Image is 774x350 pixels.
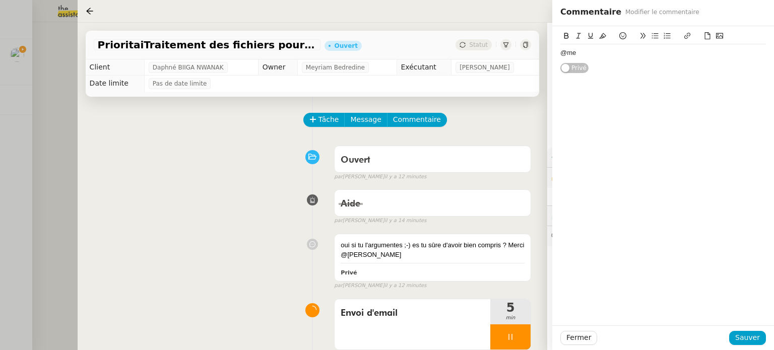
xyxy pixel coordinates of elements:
[490,302,531,314] span: 5
[306,62,365,73] span: Meyriam Bedredine
[566,332,591,343] span: Fermer
[335,43,358,49] div: Ouvert
[560,48,766,57] div: @me
[341,306,484,321] span: Envoi d'email
[547,168,774,187] div: 🔐Données client
[460,62,510,73] span: [PERSON_NAME]
[551,152,604,163] span: ⚙️
[560,331,597,345] button: Fermer
[334,173,426,181] small: [PERSON_NAME]
[560,5,621,19] span: Commentaire
[469,41,488,48] span: Statut
[258,59,297,76] td: Owner
[98,40,316,50] span: PrioritaiTraitement des fichiers pour la base de données du site Line Up
[547,226,774,246] div: 💬Commentaires 12
[397,59,451,76] td: Exécutant
[334,217,343,225] span: par
[341,240,525,260] div: oui si tu l'argumentes ;-) es tu sûre d'avoir bien compris ? Merci @[PERSON_NAME]
[384,217,427,225] span: il y a 14 minutes
[560,63,589,73] button: Privé
[334,217,426,225] small: [PERSON_NAME]
[547,206,774,226] div: ⏲️Tâches 241:10
[387,113,447,127] button: Commentaire
[153,79,207,89] span: Pas de date limite
[551,172,617,183] span: 🔐
[344,113,387,127] button: Message
[341,199,360,208] span: Aide
[384,282,427,290] span: il y a 12 minutes
[384,173,427,181] span: il y a 12 minutes
[341,269,357,276] b: Privé
[350,114,381,125] span: Message
[334,282,343,290] span: par
[735,332,760,343] span: Sauver
[547,148,774,167] div: ⚙️Procédures
[334,173,343,181] span: par
[86,59,145,76] td: Client
[334,282,426,290] small: [PERSON_NAME]
[571,63,587,73] span: Privé
[490,314,531,322] span: min
[625,7,699,17] span: Modifier le commentaire
[551,212,628,220] span: ⏲️
[153,62,224,73] span: Daphné BIIGA NWANAK
[393,114,441,125] span: Commentaire
[303,113,345,127] button: Tâche
[729,331,766,345] button: Sauver
[86,76,145,92] td: Date limite
[318,114,339,125] span: Tâche
[551,232,638,240] span: 💬
[341,156,370,165] span: Ouvert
